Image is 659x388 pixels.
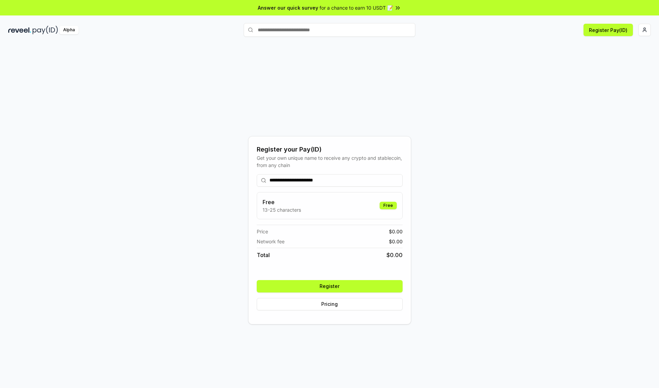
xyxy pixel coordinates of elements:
[257,228,268,235] span: Price
[59,26,79,34] div: Alpha
[320,4,393,11] span: for a chance to earn 10 USDT 📝
[257,154,403,169] div: Get your own unique name to receive any crypto and stablecoin, from any chain
[583,24,633,36] button: Register Pay(ID)
[263,206,301,213] p: 13-25 characters
[389,238,403,245] span: $ 0.00
[263,198,301,206] h3: Free
[258,4,318,11] span: Answer our quick survey
[389,228,403,235] span: $ 0.00
[257,298,403,310] button: Pricing
[257,238,285,245] span: Network fee
[380,202,397,209] div: Free
[257,251,270,259] span: Total
[257,145,403,154] div: Register your Pay(ID)
[33,26,58,34] img: pay_id
[257,280,403,292] button: Register
[386,251,403,259] span: $ 0.00
[8,26,31,34] img: reveel_dark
